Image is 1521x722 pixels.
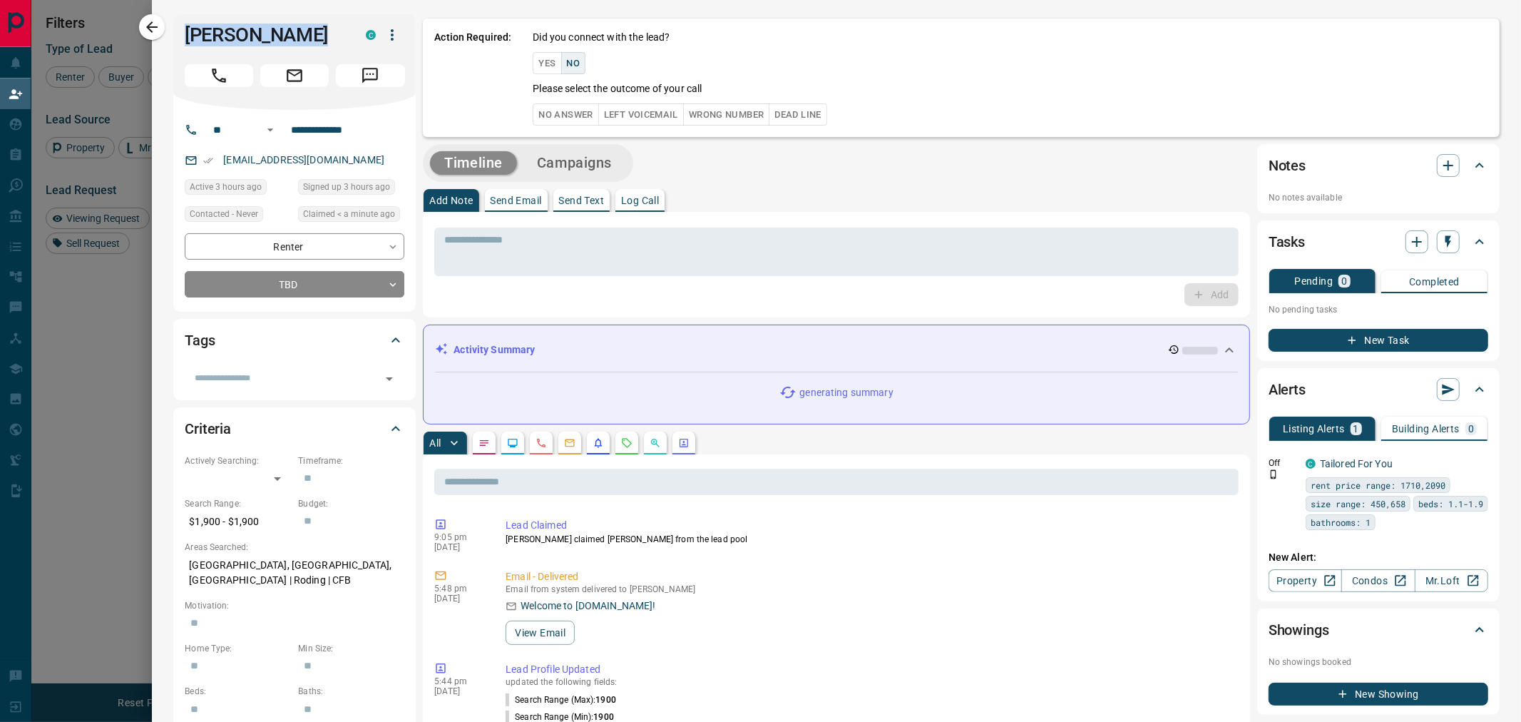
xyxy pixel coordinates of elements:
a: Mr.Loft [1415,569,1488,592]
p: updated the following fields: [506,677,1233,687]
svg: Lead Browsing Activity [507,437,518,449]
p: Building Alerts [1392,424,1460,434]
span: Email [260,64,329,87]
a: [EMAIL_ADDRESS][DOMAIN_NAME] [223,154,384,166]
p: Please select the outcome of your call [533,81,702,96]
button: No [561,52,586,74]
p: Lead Claimed [506,518,1233,533]
p: All [429,438,441,448]
span: Signed up 3 hours ago [303,180,390,194]
svg: Emails [564,437,575,449]
svg: Calls [536,437,547,449]
div: Renter [185,233,404,260]
p: [DATE] [434,542,484,552]
p: Completed [1409,277,1460,287]
span: Call [185,64,253,87]
p: Send Text [559,195,605,205]
p: Email - Delivered [506,569,1233,584]
svg: Push Notification Only [1269,469,1279,479]
div: Criteria [185,412,404,446]
p: Budget: [298,497,404,510]
div: condos.ca [1306,459,1316,469]
svg: Email Verified [203,156,213,166]
p: Log Call [621,195,659,205]
p: Email from system delivered to [PERSON_NAME] [506,584,1233,594]
div: Thu Sep 11 2025 [185,179,291,199]
p: 0 [1341,276,1347,286]
svg: Notes [478,437,490,449]
p: Areas Searched: [185,541,404,554]
svg: Opportunities [650,437,661,449]
div: condos.ca [366,30,376,40]
p: 5:44 pm [434,676,484,686]
p: Send Email [491,195,542,205]
p: Beds: [185,685,291,698]
div: Alerts [1269,372,1488,407]
p: No pending tasks [1269,299,1488,320]
a: Condos [1341,569,1415,592]
button: Open [262,121,279,138]
p: No showings booked [1269,656,1488,668]
button: New Task [1269,329,1488,352]
div: Thu Sep 11 2025 [298,179,404,199]
p: Search Range: [185,497,291,510]
p: Listing Alerts [1283,424,1345,434]
svg: Listing Alerts [593,437,604,449]
button: View Email [506,621,575,645]
span: 1900 [595,695,615,705]
p: [DATE] [434,686,484,696]
p: Action Required: [434,30,511,126]
h2: Tasks [1269,230,1305,253]
p: [PERSON_NAME] claimed [PERSON_NAME] from the lead pool [506,533,1233,546]
p: [DATE] [434,594,484,604]
button: Timeline [430,151,517,175]
h1: [PERSON_NAME] [185,24,344,46]
span: Contacted - Never [190,207,258,221]
p: generating summary [799,385,893,400]
p: Baths: [298,685,404,698]
p: 1 [1353,424,1359,434]
h2: Notes [1269,154,1306,177]
a: Property [1269,569,1342,592]
p: Motivation: [185,599,404,612]
button: Yes [533,52,561,74]
span: Active 3 hours ago [190,180,262,194]
p: $1,900 - $1,900 [185,510,291,534]
button: New Showing [1269,683,1488,706]
button: Wrong Number [683,103,769,126]
button: No Answer [533,103,598,126]
div: Showings [1269,613,1488,647]
svg: Requests [621,437,633,449]
p: New Alert: [1269,550,1488,565]
p: Activity Summary [454,342,535,357]
p: 0 [1468,424,1474,434]
button: Left Voicemail [598,103,684,126]
p: Lead Profile Updated [506,662,1233,677]
p: Did you connect with the lead? [533,30,670,45]
a: Tailored For You [1320,458,1393,469]
div: Notes [1269,148,1488,183]
h2: Tags [185,329,215,352]
h2: Showings [1269,619,1329,641]
span: 1900 [593,712,613,722]
p: 5:48 pm [434,584,484,594]
div: Thu Sep 11 2025 [298,206,404,226]
p: Timeframe: [298,454,404,467]
p: [GEOGRAPHIC_DATA], [GEOGRAPHIC_DATA], [GEOGRAPHIC_DATA] | Roding | CFB [185,554,404,592]
p: Welcome to [DOMAIN_NAME]! [521,599,655,614]
span: bathrooms: 1 [1311,515,1371,529]
div: Activity Summary [435,337,1238,363]
p: Min Size: [298,642,404,655]
p: 9:05 pm [434,532,484,542]
p: No notes available [1269,191,1488,204]
span: Message [336,64,404,87]
p: Off [1269,457,1297,469]
span: rent price range: 1710,2090 [1311,478,1445,492]
p: Pending [1294,276,1333,286]
div: TBD [185,271,404,298]
button: Dead Line [769,103,826,126]
h2: Criteria [185,417,231,440]
button: Open [379,369,399,389]
svg: Agent Actions [678,437,690,449]
p: Home Type: [185,642,291,655]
